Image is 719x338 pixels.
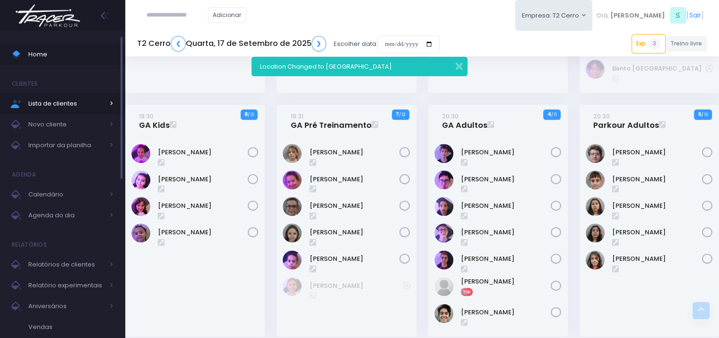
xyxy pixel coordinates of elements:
[208,7,247,23] a: Adicionar
[248,112,254,117] small: / 12
[461,277,551,286] a: [PERSON_NAME]
[28,258,104,271] span: Relatórios de clientes
[28,209,104,222] span: Agenda do dia
[551,112,556,117] small: / 11
[586,250,605,269] img: Rafael Zanzanelli Levada
[612,254,702,264] a: [PERSON_NAME]
[12,235,47,254] h4: Relatórios
[586,197,605,216] img: Lia Zanzanelli Levada
[310,254,399,264] a: [PERSON_NAME]
[28,321,113,333] span: Vendas
[461,254,551,264] a: [PERSON_NAME]
[632,34,666,53] a: Exp3
[612,148,702,157] a: [PERSON_NAME]
[666,36,708,52] a: Treino livre
[12,74,37,93] h4: Clientes
[434,250,453,269] img: Juliana Santana Rodrigues
[442,112,459,121] small: 20:30
[612,228,702,237] a: [PERSON_NAME]
[171,36,186,52] a: ❮
[434,223,453,242] img: Joao Gabriel Di Pace Abreu
[28,279,104,292] span: Relatório experimentais
[461,175,551,184] a: [PERSON_NAME]
[586,60,605,79] img: Bento Brasil Torres
[461,308,551,317] a: [PERSON_NAME]
[649,38,660,50] span: 3
[689,10,701,20] a: Sair
[461,201,551,211] a: [PERSON_NAME]
[131,223,150,242] img: Vivian Damas Carneiro
[612,175,702,184] a: [PERSON_NAME]
[593,112,610,121] small: 20:30
[547,110,551,118] strong: 4
[434,277,453,296] img: Luana Lúcia dos Santos
[596,11,609,20] span: Olá,
[28,98,104,110] span: Lista de clientes
[283,223,302,242] img: Natalia Sportello
[158,175,248,184] a: [PERSON_NAME]
[670,7,686,24] span: S
[28,300,104,312] span: Aniversários
[610,11,665,20] span: [PERSON_NAME]
[461,148,551,157] a: [PERSON_NAME]
[310,201,399,211] a: [PERSON_NAME]
[137,33,440,55] div: Escolher data:
[434,304,453,323] img: Lívia Lamarca
[244,110,248,118] strong: 8
[158,201,248,211] a: [PERSON_NAME]
[399,112,405,117] small: / 12
[283,170,302,189] img: Gabriela Szabo Cavenaghi
[592,5,707,26] div: [ ]
[586,144,605,163] img: Erick Finger
[698,110,702,118] strong: 5
[28,188,104,201] span: Calendário
[139,111,170,130] a: 19:30GA Kids
[291,111,372,130] a: 19:31GA Pré Treinamento
[702,112,708,117] small: / 10
[612,64,705,73] a: Bento [GEOGRAPHIC_DATA]
[139,112,154,121] small: 19:30
[260,62,392,71] span: Location Changed to [GEOGRAPHIC_DATA]
[283,197,302,216] img: MARIA LUIZA SILVA DE OLIVEIRA
[434,144,453,163] img: Caio Cortezi Viiera
[28,139,104,151] span: Importar da planilha
[158,148,248,157] a: [PERSON_NAME]
[442,111,487,130] a: 20:30GA Adultos
[310,228,399,237] a: [PERSON_NAME]
[291,112,303,121] small: 19:31
[137,36,326,52] h5: T2 Cerro Quarta, 17 de Setembro de 2025
[28,48,113,61] span: Home
[283,277,302,296] img: Isabela Vilas Boas Rocha
[131,144,150,163] img: Bella Ercole Solitto
[131,197,150,216] img: Maria Eduarda Silvino Mazarotto
[396,110,399,118] strong: 7
[612,201,702,211] a: [PERSON_NAME]
[28,118,104,131] span: Novo cliente
[310,175,399,184] a: [PERSON_NAME]
[158,228,248,237] a: [PERSON_NAME]
[586,223,605,242] img: Miguel do Val Pacheco
[283,250,302,269] img: Nicole Laurentino
[434,197,453,216] img: Gabriel Noal Oliva
[131,170,150,189] img: Heloisa aleixo
[586,170,605,189] img: Heitor Martins Marques
[434,170,453,189] img: Gabriel Nakanishi Fortes
[593,111,659,130] a: 20:30Parkour Adultos
[312,36,327,52] a: ❯
[310,281,403,291] a: [PERSON_NAME]
[283,144,302,163] img: Alice Camargo Silva
[12,165,36,184] h4: Agenda
[461,228,551,237] a: [PERSON_NAME]
[310,148,399,157] a: [PERSON_NAME]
